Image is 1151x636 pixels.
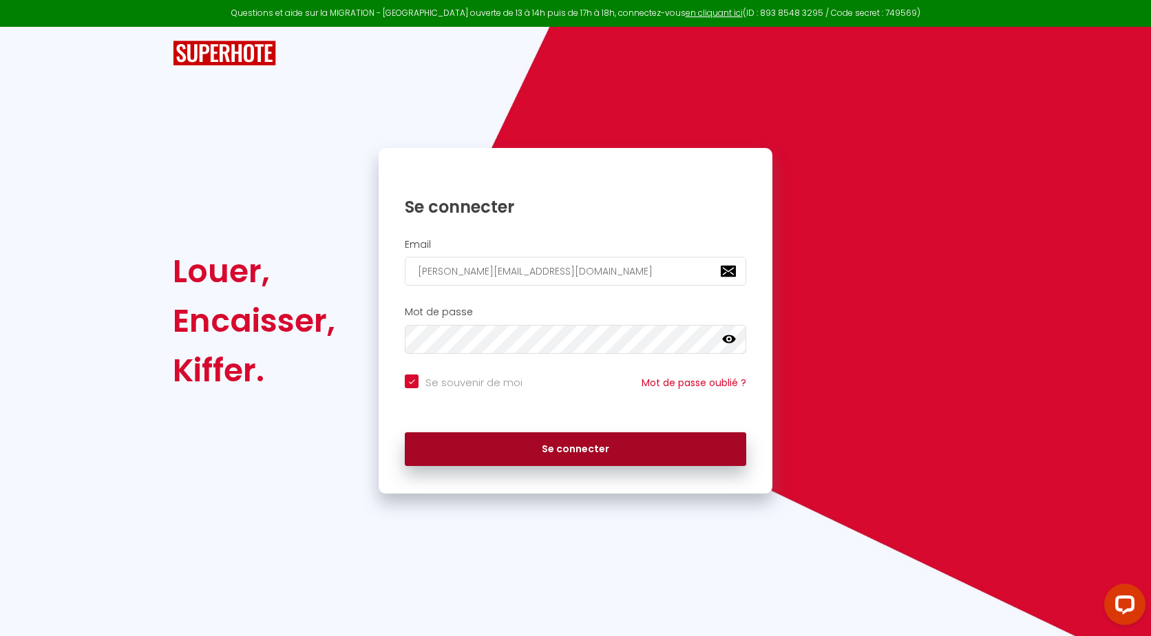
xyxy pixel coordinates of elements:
[173,41,276,66] img: SuperHote logo
[686,7,743,19] a: en cliquant ici
[405,196,746,218] h1: Se connecter
[405,432,746,467] button: Se connecter
[1093,578,1151,636] iframe: LiveChat chat widget
[173,346,335,395] div: Kiffer.
[405,257,746,286] input: Ton Email
[173,246,335,296] div: Louer,
[405,306,746,318] h2: Mot de passe
[173,296,335,346] div: Encaisser,
[405,239,746,251] h2: Email
[642,376,746,390] a: Mot de passe oublié ?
